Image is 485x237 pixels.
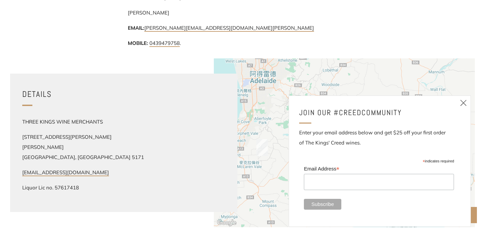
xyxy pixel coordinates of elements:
[128,38,357,48] p: .
[216,218,238,227] a: 在 Google 地圖上開啟這個區域 (開啟新視窗)
[22,183,157,193] p: Liquor Lic no. 57617418
[149,40,180,47] a: 0439479758
[304,157,454,164] div: indicates required
[144,25,314,32] a: [PERSON_NAME][EMAIL_ADDRESS][DOMAIN_NAME][PERSON_NAME]
[304,199,341,210] input: Subscribe
[22,169,109,176] a: [EMAIL_ADDRESS][DOMAIN_NAME]
[22,132,157,162] p: [STREET_ADDRESS][PERSON_NAME] [PERSON_NAME][GEOGRAPHIC_DATA], [GEOGRAPHIC_DATA] 5171
[22,84,225,104] a: Details
[22,117,157,127] p: THREE KINGS WINE MERCHANTS
[216,218,238,227] img: Google
[128,40,148,46] strong: MOBILE:
[299,106,452,120] h4: JOIN OUR #CREEDCOMMUNITY
[128,8,357,18] p: [PERSON_NAME]
[22,87,225,101] h3: Details
[128,25,144,31] strong: EMAIL:
[299,128,460,148] p: Enter your email address below and get $25 off your first order of The Kings' Creed wines.
[304,164,454,173] label: Email Address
